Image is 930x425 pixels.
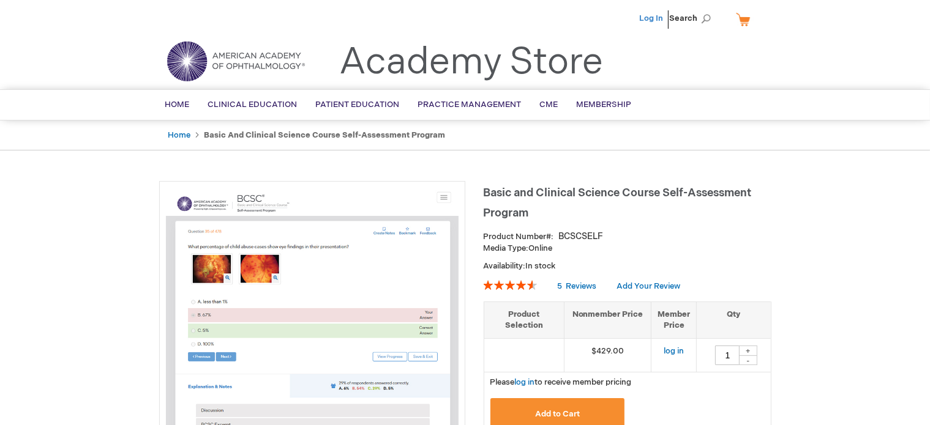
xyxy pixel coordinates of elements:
div: 92% [484,280,538,290]
a: Academy Store [340,40,604,84]
span: Basic and Clinical Science Course Self-Assessment Program [484,187,752,220]
span: Please to receive member pricing [490,377,632,387]
th: Qty [697,301,771,338]
a: Log In [640,13,664,23]
span: Add to Cart [535,409,580,419]
span: Reviews [566,281,597,291]
a: Home [168,130,191,140]
a: 5 Reviews [558,281,599,291]
input: Qty [715,346,740,365]
th: Nonmember Price [564,301,651,338]
p: Availability: [484,261,771,272]
a: log in [515,377,535,387]
span: Practice Management [418,100,522,109]
span: Membership [577,100,632,109]
th: Product Selection [484,301,564,338]
p: Online [484,243,771,254]
strong: Media Type: [484,243,529,253]
strong: Product Number [484,232,554,242]
span: Home [165,100,190,109]
span: Clinical Education [208,100,298,109]
span: CME [540,100,558,109]
div: - [739,355,757,365]
span: Search [670,6,716,31]
a: Add Your Review [617,281,681,291]
div: BCSCSELF [559,231,604,243]
td: $429.00 [564,338,651,372]
span: 5 [558,281,563,291]
div: + [739,346,757,356]
a: log in [664,346,684,356]
th: Member Price [651,301,697,338]
strong: Basic and Clinical Science Course Self-Assessment Program [204,130,446,140]
span: Patient Education [316,100,400,109]
span: In stock [526,261,556,271]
